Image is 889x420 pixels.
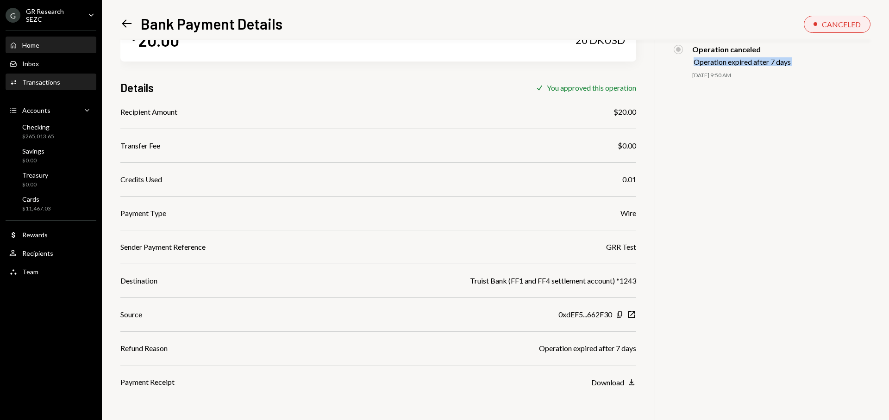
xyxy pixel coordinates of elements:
a: Cards$11,467.03 [6,192,96,215]
div: $20.00 [614,106,636,117]
div: G [6,8,20,23]
div: Payment Type [120,208,166,219]
div: Inbox [22,60,39,68]
div: Source [120,309,142,320]
a: Rewards [6,226,96,243]
div: $0.00 [22,157,44,165]
div: You approved this operation [547,83,636,92]
div: 0xdEF5...662F30 [558,309,612,320]
div: Truist Bank (FF1 and FF4 settlement account) *1243 [470,275,636,286]
a: Team [6,263,96,280]
div: Recipient Amount [120,106,177,117]
div: Transfer Fee [120,140,160,151]
div: Destination [120,275,157,286]
div: Savings [22,147,44,155]
div: 0.01 [622,174,636,185]
div: Accounts [22,106,50,114]
a: Home [6,37,96,53]
a: Savings$0.00 [6,144,96,167]
div: $0.00 [22,181,48,189]
div: Home [22,41,39,49]
div: Cards [22,195,51,203]
div: Sender Payment Reference [120,241,206,253]
div: $265,013.65 [22,133,54,141]
div: CANCELED [822,20,861,29]
div: $0.00 [618,140,636,151]
button: Download [591,377,636,388]
h3: Details [120,80,154,95]
a: Treasury$0.00 [6,168,96,191]
div: GRR Test [606,241,636,253]
div: Download [591,378,624,387]
div: Wire [620,208,636,219]
a: Accounts [6,102,96,118]
a: Checking$265,013.65 [6,120,96,142]
div: Payment Receipt [120,377,175,388]
a: Transactions [6,74,96,90]
div: Operation canceled [692,45,791,54]
div: Operation expired after 7 days [539,343,636,354]
div: Transactions [22,78,60,86]
div: Rewards [22,231,48,239]
div: $11,467.03 [22,205,51,213]
a: Inbox [6,55,96,72]
div: Operation expired after 7 days [694,57,791,66]
h1: Bank Payment Details [141,14,282,33]
div: GR Research SEZC [26,7,81,23]
a: Recipients [6,245,96,261]
div: [DATE] 9:50 AM [692,72,870,80]
div: Recipients [22,249,53,257]
div: Team [22,268,38,276]
div: Credits Used [120,174,162,185]
div: Refund Reason [120,343,168,354]
div: Treasury [22,171,48,179]
div: Checking [22,123,54,131]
